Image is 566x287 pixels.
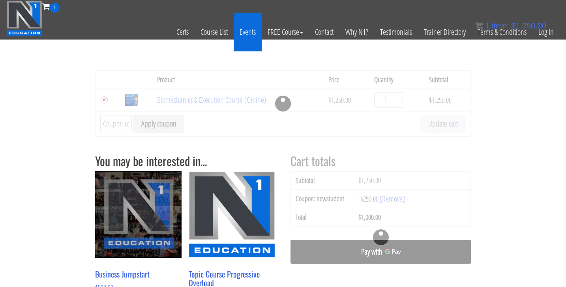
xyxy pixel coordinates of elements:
img: n1-education [6,0,42,36]
a: FREE Course [262,13,309,51]
span: 1 [485,21,489,30]
h2: Business Jumpstart [95,266,182,282]
img: Business Jumpstart [95,171,182,258]
a: Log In [532,13,560,51]
img: icon11.png [475,22,483,30]
bdi: 1,250.00 [511,21,546,30]
h2: You may be interested in… [95,154,276,167]
iframe: Payment method messaging [289,262,469,273]
a: Contact [309,13,339,51]
a: 1 item: $1,250.00 [475,21,546,30]
span: 1 [50,3,60,13]
a: Course List [195,13,234,51]
a: Testimonials [374,13,418,51]
span: item: [492,21,509,30]
a: 1 [42,1,60,11]
a: Events [234,13,262,51]
a: Certs [171,13,195,51]
a: Why N1? [339,13,374,51]
a: Terms & Conditions [472,13,532,51]
a: Trainer Directory [418,13,472,51]
img: Topic Course Progressive Overload [189,171,275,258]
span: $ [511,21,515,30]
